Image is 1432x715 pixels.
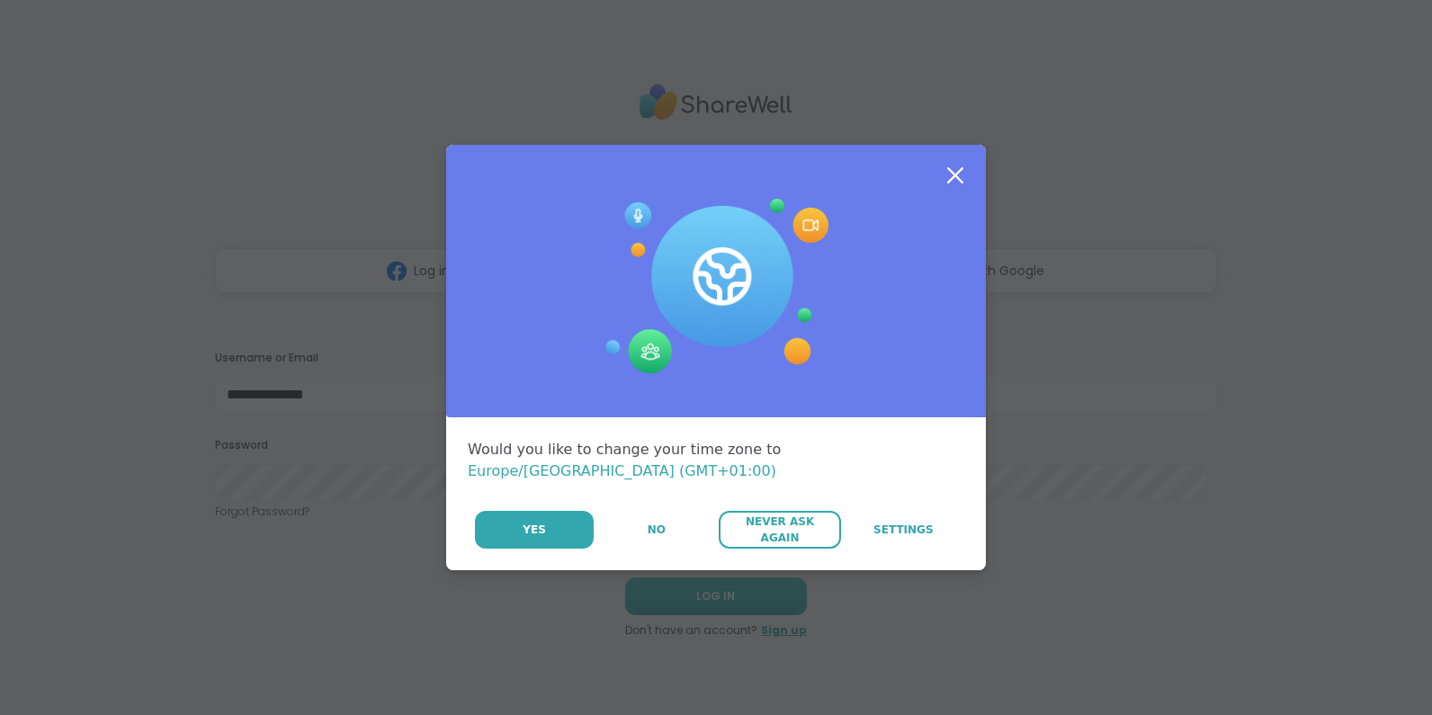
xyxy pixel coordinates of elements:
[648,522,666,538] span: No
[523,522,546,538] span: Yes
[595,511,717,549] button: No
[843,511,964,549] a: Settings
[468,462,776,479] span: Europe/[GEOGRAPHIC_DATA] (GMT+01:00)
[604,199,828,375] img: Session Experience
[873,522,934,538] span: Settings
[728,514,831,546] span: Never Ask Again
[468,439,964,482] div: Would you like to change your time zone to
[475,511,594,549] button: Yes
[719,511,840,549] button: Never Ask Again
